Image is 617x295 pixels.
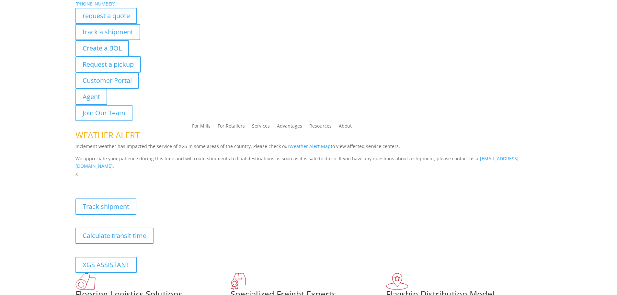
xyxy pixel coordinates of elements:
img: xgs-icon-flagship-distribution-model-red [386,273,408,290]
p: We appreciate your patience during this time and will route shipments to final destinations as so... [75,155,542,170]
a: Create a BOL [75,40,129,56]
a: Resources [309,124,332,131]
span: WEATHER ALERT [75,129,140,141]
a: request a quote [75,8,137,24]
a: Track shipment [75,199,136,215]
a: [PHONE_NUMBER] [75,1,116,7]
a: track a shipment [75,24,140,40]
a: Calculate transit time [75,228,154,244]
a: Advantages [277,124,302,131]
a: About [339,124,352,131]
a: Agent [75,89,107,105]
p: x [75,170,542,178]
a: For Mills [192,124,211,131]
a: XGS ASSISTANT [75,257,137,273]
a: Weather Alert Map [290,143,331,149]
img: xgs-icon-focused-on-flooring-red [231,273,246,290]
a: Customer Portal [75,73,139,89]
a: Services [252,124,270,131]
p: Inclement weather has impacted the service of XGS in some areas of the country. Please check our ... [75,142,542,155]
a: For Retailers [218,124,245,131]
a: Join Our Team [75,105,132,121]
a: Request a pickup [75,56,141,73]
img: xgs-icon-total-supply-chain-intelligence-red [75,273,96,290]
b: Visibility, transparency, and control for your entire supply chain. [75,179,220,185]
